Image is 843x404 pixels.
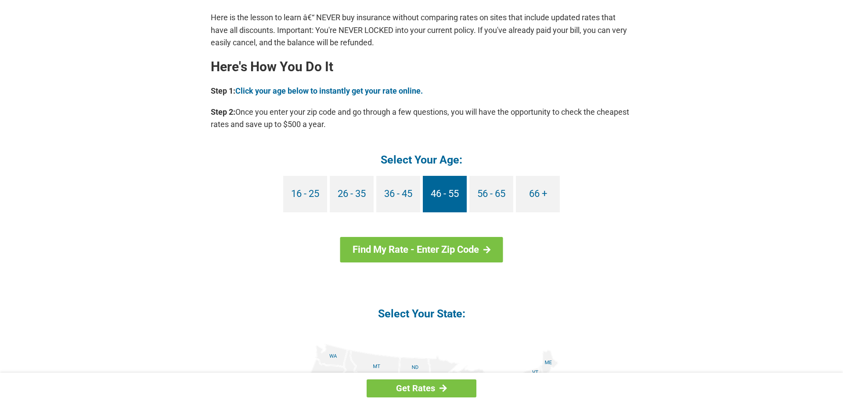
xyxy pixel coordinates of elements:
[211,106,632,131] p: Once you enter your zip code and go through a few questions, you will have the opportunity to che...
[211,60,632,74] h2: Here's How You Do It
[367,379,476,397] a: Get Rates
[376,176,420,212] a: 36 - 45
[211,107,235,116] b: Step 2:
[235,86,423,95] a: Click your age below to instantly get your rate online.
[211,11,632,48] p: Here is the lesson to learn â€“ NEVER buy insurance without comparing rates on sites that include...
[516,176,560,212] a: 66 +
[283,176,327,212] a: 16 - 25
[423,176,467,212] a: 46 - 55
[211,86,235,95] b: Step 1:
[340,237,503,262] a: Find My Rate - Enter Zip Code
[211,153,632,167] h4: Select Your Age:
[469,176,513,212] a: 56 - 65
[211,306,632,321] h4: Select Your State:
[330,176,374,212] a: 26 - 35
